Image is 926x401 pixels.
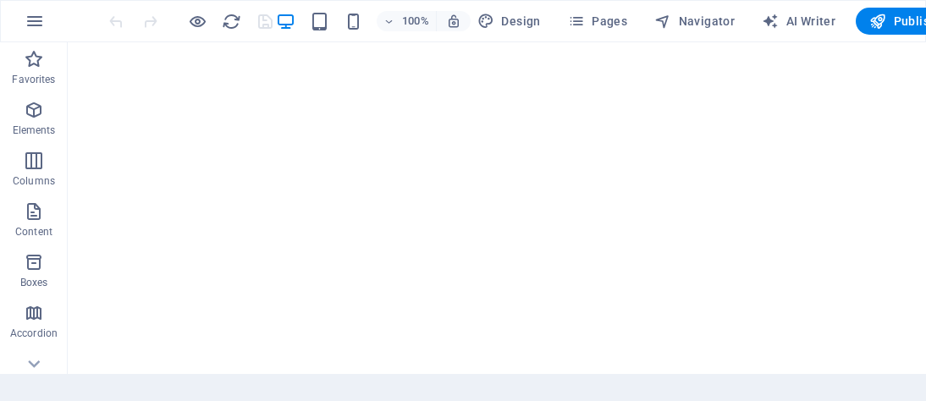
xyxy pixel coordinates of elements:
button: Design [471,8,548,35]
p: Elements [13,124,56,137]
button: Navigator [648,8,741,35]
p: Columns [13,174,55,188]
span: AI Writer [762,13,835,30]
h6: 100% [402,11,429,31]
p: Accordion [10,327,58,340]
button: 100% [377,11,437,31]
div: Design (Ctrl+Alt+Y) [471,8,548,35]
p: Boxes [20,276,48,289]
span: Pages [568,13,627,30]
p: Content [15,225,52,239]
button: Click here to leave preview mode and continue editing [187,11,207,31]
i: Reload page [222,12,241,31]
button: AI Writer [755,8,842,35]
span: Design [477,13,541,30]
button: reload [221,11,241,31]
p: Favorites [12,73,55,86]
span: Navigator [654,13,735,30]
i: On resize automatically adjust zoom level to fit chosen device. [446,14,461,29]
button: Pages [561,8,634,35]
